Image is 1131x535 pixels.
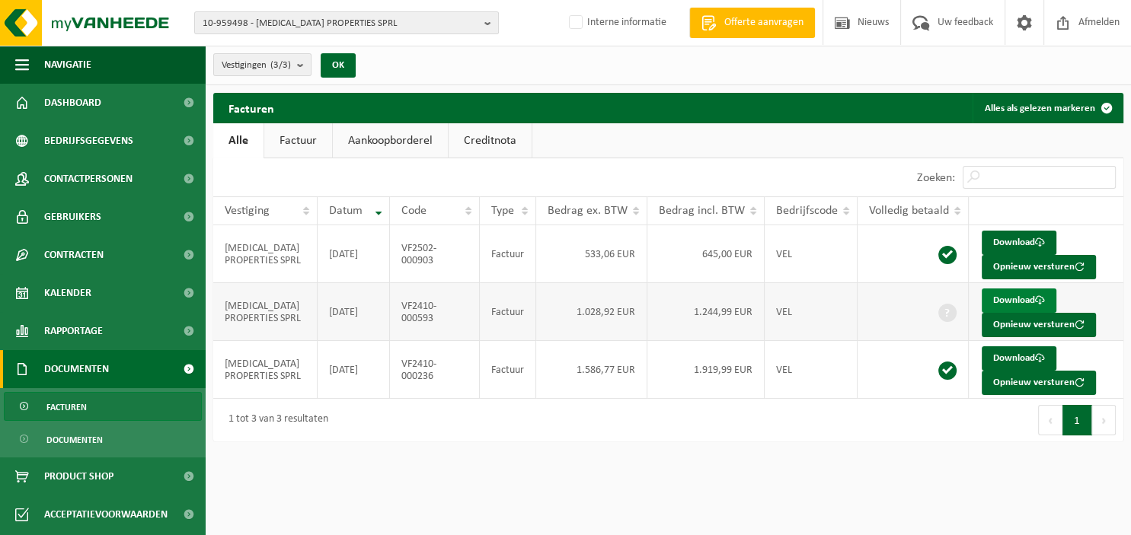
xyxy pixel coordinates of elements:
[44,122,133,160] span: Bedrijfsgegevens
[1062,405,1092,435] button: 1
[401,205,427,217] span: Code
[44,274,91,312] span: Kalender
[213,93,289,123] h2: Facturen
[917,172,955,184] label: Zoeken:
[221,406,328,434] div: 1 tot 3 van 3 resultaten
[647,283,765,341] td: 1.244,99 EUR
[982,313,1096,337] button: Opnieuw versturen
[449,123,532,158] a: Creditnota
[536,283,647,341] td: 1.028,92 EUR
[480,225,536,283] td: Factuur
[213,225,318,283] td: [MEDICAL_DATA] PROPERTIES SPRL
[4,425,202,454] a: Documenten
[982,346,1056,371] a: Download
[566,11,666,34] label: Interne informatie
[491,205,514,217] span: Type
[390,225,480,283] td: VF2502-000903
[225,205,270,217] span: Vestiging
[390,283,480,341] td: VF2410-000593
[44,236,104,274] span: Contracten
[982,371,1096,395] button: Opnieuw versturen
[264,123,332,158] a: Factuur
[329,205,363,217] span: Datum
[318,283,390,341] td: [DATE]
[982,255,1096,279] button: Opnieuw versturen
[1092,405,1116,435] button: Next
[44,312,103,350] span: Rapportage
[765,225,858,283] td: VEL
[203,12,478,35] span: 10-959498 - [MEDICAL_DATA] PROPERTIES SPRL
[689,8,815,38] a: Offerte aanvragen
[213,123,264,158] a: Alle
[44,495,168,533] span: Acceptatievoorwaarden
[222,54,291,77] span: Vestigingen
[321,53,356,78] button: OK
[536,225,647,283] td: 533,06 EUR
[213,283,318,341] td: [MEDICAL_DATA] PROPERTIES SPRL
[44,46,91,84] span: Navigatie
[44,84,101,122] span: Dashboard
[659,205,745,217] span: Bedrag incl. BTW
[765,341,858,399] td: VEL
[548,205,628,217] span: Bedrag ex. BTW
[213,53,312,76] button: Vestigingen(3/3)
[973,93,1122,123] button: Alles als gelezen markeren
[480,283,536,341] td: Factuur
[480,341,536,399] td: Factuur
[44,198,101,236] span: Gebruikers
[869,205,949,217] span: Volledig betaald
[44,160,133,198] span: Contactpersonen
[776,205,838,217] span: Bedrijfscode
[1038,405,1062,435] button: Previous
[333,123,448,158] a: Aankoopborderel
[46,425,103,454] span: Documenten
[647,225,765,283] td: 645,00 EUR
[982,231,1056,255] a: Download
[4,392,202,421] a: Facturen
[194,11,499,34] button: 10-959498 - [MEDICAL_DATA] PROPERTIES SPRL
[720,15,807,30] span: Offerte aanvragen
[647,341,765,399] td: 1.919,99 EUR
[318,341,390,399] td: [DATE]
[270,60,291,70] count: (3/3)
[765,283,858,341] td: VEL
[213,341,318,399] td: [MEDICAL_DATA] PROPERTIES SPRL
[46,393,87,422] span: Facturen
[390,341,480,399] td: VF2410-000236
[536,341,647,399] td: 1.586,77 EUR
[44,457,113,495] span: Product Shop
[982,288,1056,313] a: Download
[44,350,109,388] span: Documenten
[318,225,390,283] td: [DATE]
